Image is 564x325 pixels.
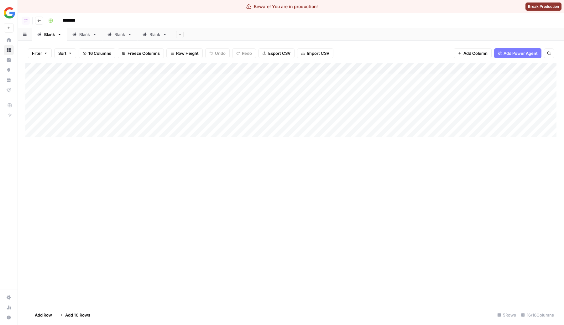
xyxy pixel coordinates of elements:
[494,48,541,58] button: Add Power Agent
[128,50,160,56] span: Freeze Columns
[65,312,90,318] span: Add 10 Rows
[307,50,329,56] span: Import CSV
[32,50,42,56] span: Filter
[56,310,94,320] button: Add 10 Rows
[4,302,14,312] a: Usage
[215,50,226,56] span: Undo
[4,292,14,302] a: Settings
[114,31,125,38] div: Blank
[67,28,102,41] a: Blank
[463,50,488,56] span: Add Column
[102,28,137,41] a: Blank
[242,50,252,56] span: Redo
[4,65,14,75] a: Opportunities
[4,7,15,18] img: felipeopsonboarding Logo
[454,48,492,58] button: Add Column
[525,3,561,11] button: Break Production
[4,312,14,322] button: Help + Support
[246,3,318,10] div: Beware! You are in production!
[54,48,76,58] button: Sort
[118,48,164,58] button: Freeze Columns
[495,310,519,320] div: 5 Rows
[35,312,52,318] span: Add Row
[4,35,14,45] a: Home
[4,85,14,95] a: Flightpath
[205,48,230,58] button: Undo
[25,310,56,320] button: Add Row
[4,5,14,21] button: Workspace: felipeopsonboarding
[297,48,333,58] button: Import CSV
[32,28,67,41] a: Blank
[44,31,55,38] div: Blank
[258,48,295,58] button: Export CSV
[88,50,111,56] span: 16 Columns
[232,48,256,58] button: Redo
[79,31,90,38] div: Blank
[149,31,160,38] div: Blank
[166,48,203,58] button: Row Height
[176,50,199,56] span: Row Height
[4,75,14,85] a: Your Data
[4,45,14,55] a: Browse
[58,50,66,56] span: Sort
[137,28,172,41] a: Blank
[28,48,52,58] button: Filter
[528,4,559,9] span: Break Production
[268,50,290,56] span: Export CSV
[504,50,538,56] span: Add Power Agent
[79,48,115,58] button: 16 Columns
[4,55,14,65] a: Insights
[519,310,556,320] div: 16/16 Columns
